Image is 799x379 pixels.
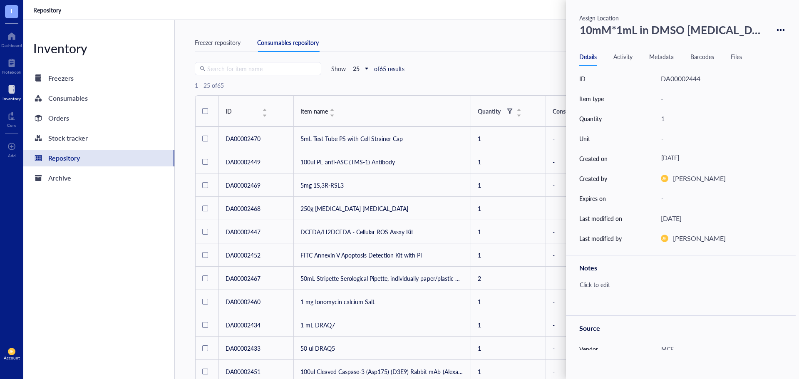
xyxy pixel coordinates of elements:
[579,174,607,183] div: Created by
[7,123,16,128] div: Core
[353,64,360,73] b: 25
[471,197,546,220] td: 1
[546,313,646,337] td: -
[23,90,174,107] a: Consumables
[294,150,471,173] td: 100ul PE anti-ASC (TMS-1) Antibody
[579,214,622,223] div: Last modified on
[219,127,294,150] td: DA00002470
[48,132,88,144] div: Stock tracker
[471,243,546,267] td: 1
[690,52,714,61] div: Barcodes
[579,262,782,274] div: Notes
[1,43,22,48] div: Dashboard
[546,173,646,197] td: -
[23,110,174,126] a: Orders
[48,72,74,84] div: Freezers
[661,93,663,104] div: -
[195,82,224,89] div: 1 - 25 of 65
[546,127,646,150] td: -
[546,337,646,360] td: -
[546,267,646,290] td: -
[8,153,16,158] div: Add
[331,65,346,72] div: Show
[23,70,174,87] a: Freezers
[546,150,646,173] td: -
[658,340,779,358] div: MCE
[471,220,546,243] td: 1
[661,73,700,84] div: DA00002444
[649,52,674,61] div: Metadata
[579,322,782,334] div: Source
[471,150,546,173] td: 1
[294,290,471,313] td: 1 mg Ionomycin calcium Salt
[33,6,63,14] a: Repository
[23,170,174,186] a: Archive
[471,173,546,197] td: 1
[663,236,667,240] span: JH
[576,19,771,41] div: 10mM*1mL in DMSO [MEDICAL_DATA]
[579,52,597,61] div: Details
[374,65,404,72] div: of 65 results
[471,290,546,313] td: 1
[673,233,726,244] div: [PERSON_NAME]
[48,92,88,104] div: Consumables
[579,74,586,83] div: ID
[613,52,633,61] div: Activity
[546,220,646,243] td: -
[294,96,471,126] th: Item name
[294,243,471,267] td: FITC Annexin V Apoptosis Detection Kit with PI
[294,197,471,220] td: 250g [MEDICAL_DATA] [MEDICAL_DATA]
[576,279,779,309] div: Click to edit
[579,94,604,103] div: Item type
[658,151,779,166] div: [DATE]
[663,176,667,181] span: JH
[471,337,546,360] td: 1
[48,152,80,164] div: Repository
[553,107,597,116] div: Consumable type
[23,40,174,57] div: Inventory
[2,96,21,101] div: Inventory
[2,83,21,101] a: Inventory
[478,107,501,116] div: Quantity
[219,337,294,360] td: DA00002433
[579,194,606,203] div: Expires on
[731,52,742,61] div: Files
[23,150,174,166] a: Repository
[2,69,21,74] div: Notebook
[658,130,779,147] div: -
[48,112,69,124] div: Orders
[195,38,241,47] div: Freezer repository
[219,313,294,337] td: DA00002434
[219,173,294,197] td: DA00002469
[471,127,546,150] td: 1
[219,290,294,313] td: DA00002460
[579,13,789,22] div: Assign Location
[673,173,726,184] div: [PERSON_NAME]
[4,355,20,360] div: Account
[294,337,471,360] td: 50 ul DRAQ5
[579,234,622,243] div: Last modified by
[10,5,14,16] span: T
[219,197,294,220] td: DA00002468
[294,173,471,197] td: 5mg 1S,3R-RSL3
[10,349,14,354] span: JH
[546,197,646,220] td: -
[294,127,471,150] td: 5mL Test Tube PS with Cell Strainer Cap
[471,267,546,290] td: 2
[661,213,682,224] div: [DATE]
[294,267,471,290] td: 50mL Stripette Serological Pipette, individually paper/plastic wrapped
[294,220,471,243] td: DCFDA/H2DCFDA - Cellular ROS Assay Kit
[7,109,16,128] a: Core
[294,313,471,337] td: 1 mL DRAQ7
[546,243,646,267] td: -
[219,267,294,290] td: DA00002467
[23,130,174,146] a: Stock tracker
[226,107,261,116] div: ID
[219,243,294,267] td: DA00002452
[300,107,328,116] span: Item name
[579,154,608,163] div: Created on
[546,290,646,313] td: -
[1,30,22,48] a: Dashboard
[48,172,71,184] div: Archive
[579,114,602,123] div: Quantity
